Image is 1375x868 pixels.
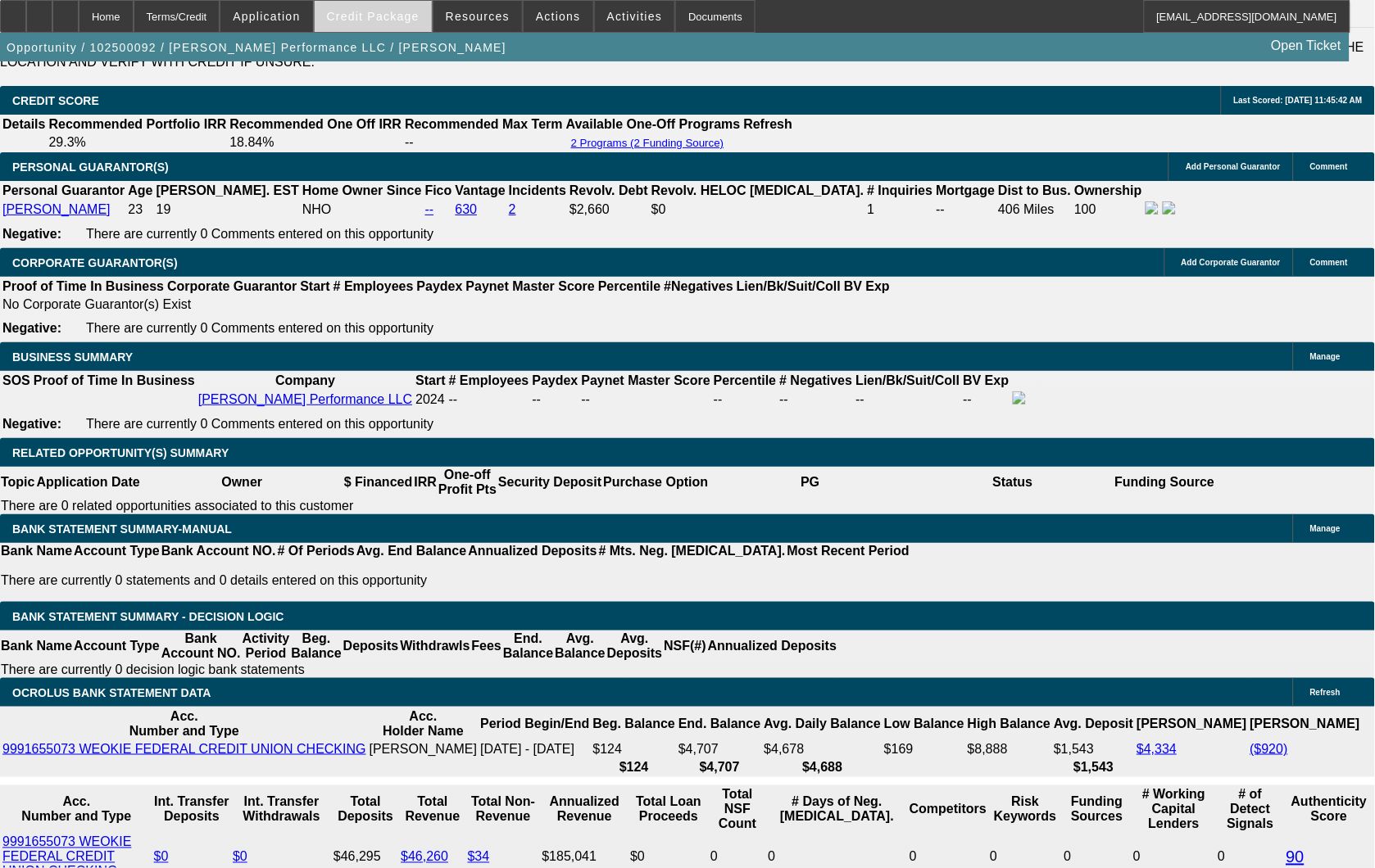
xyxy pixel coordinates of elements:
[425,183,452,197] b: Fico
[404,134,564,151] td: --
[963,391,1010,409] td: --
[710,787,765,833] th: Sum of the Total NSF Count and Total Overdraft Fee Count from Ocrolus
[198,392,412,406] a: [PERSON_NAME] Performance LLC
[33,373,196,389] th: Proof of Time In Business
[1265,32,1348,60] a: Open Ticket
[2,278,165,295] th: Proof of Time In Business
[592,708,676,739] th: Beg. Balance
[2,296,897,313] td: No Corporate Guarantor(s) Exist
[714,373,776,387] b: Percentile
[999,183,1072,197] b: Dist to Bus.
[2,116,46,133] th: Details
[1250,742,1288,756] a: ($920)
[1132,787,1215,833] th: # Working Capital Lenders
[709,467,911,498] th: PG
[883,708,965,739] th: Low Balance
[12,686,211,699] span: OCROLUS BANK STATEMENT DATA
[912,467,1114,498] th: Status
[48,116,227,133] th: Recommended Portfolio IRR
[1310,258,1348,267] span: Comment
[1114,467,1216,498] th: Funding Source
[883,741,965,757] td: $169
[565,116,742,133] th: Available One-Off Programs
[989,787,1061,833] th: Risk Keywords
[844,279,890,293] b: BV Exp
[2,417,61,431] b: Negative:
[1163,201,1176,215] img: linkedin-icon.png
[415,391,446,409] td: 2024
[35,467,140,498] th: Application Date
[161,631,242,662] th: Bank Account NO.
[127,201,153,219] td: 23
[404,116,564,133] th: Recommended Max Term
[275,373,335,387] b: Company
[936,201,996,219] td: --
[242,631,291,662] th: Activity Period
[1053,708,1134,739] th: Avg. Deposit
[1053,741,1134,757] td: $1,543
[767,787,907,833] th: # Days of Neg. [MEDICAL_DATA].
[2,202,111,216] a: [PERSON_NAME]
[399,631,470,662] th: Withdrawls
[220,1,312,32] button: Application
[2,787,152,833] th: Acc. Number and Type
[300,279,329,293] b: Start
[909,787,987,833] th: Competitors
[1073,201,1143,219] td: 100
[663,631,707,662] th: NSF(#)
[167,279,297,293] b: Corporate Guarantor
[456,183,506,197] b: Vantage
[678,741,761,757] td: $4,707
[12,610,284,623] span: Bank Statement Summary - Decision Logic
[1146,201,1159,215] img: facebook-icon.png
[502,631,554,662] th: End. Balance
[964,373,1010,387] b: BV Exp
[415,373,445,387] b: Start
[154,850,169,864] a: $0
[1234,96,1363,105] span: Last Scored: [DATE] 11:45:42 AM
[629,787,708,833] th: Total Loan Proceeds
[651,183,864,197] b: Revolv. HELOC [MEDICAL_DATA].
[2,742,366,756] a: 9991655073 WEOKIE FEDERAL CREDIT UNION CHECKING
[333,787,398,833] th: Total Deposits
[1,573,910,588] p: There are currently 0 statements and 0 details entered on this opportunity
[369,741,479,757] td: [PERSON_NAME]
[2,373,31,389] th: SOS
[566,136,729,150] button: 2 Programs (2 Funding Source)
[737,279,841,293] b: Lien/Bk/Suit/Coll
[449,373,529,387] b: # Employees
[554,631,606,662] th: Avg. Balance
[327,10,420,23] span: Credit Package
[866,201,933,219] td: 1
[48,134,227,151] td: 29.3%
[998,201,1073,219] td: 406 Miles
[1286,787,1373,833] th: Authenticity Score
[509,202,516,216] a: 2
[302,201,423,219] td: NHO
[967,741,1051,757] td: $8,888
[413,467,438,498] th: IRR
[524,1,593,32] button: Actions
[7,41,506,54] span: Opportunity / 102500092 / [PERSON_NAME] Performance LLC / [PERSON_NAME]
[582,392,710,407] div: --
[542,787,629,833] th: Annualized Revenue
[277,543,356,559] th: # Of Periods
[532,391,579,409] td: --
[714,392,776,407] div: --
[1250,708,1361,739] th: [PERSON_NAME]
[595,1,675,32] button: Activities
[233,10,300,23] span: Application
[334,279,414,293] b: # Employees
[343,631,400,662] th: Deposits
[855,391,960,409] td: --
[466,279,595,293] b: Paynet Master Score
[449,392,458,406] span: --
[156,201,300,219] td: 19
[86,321,433,335] span: There are currently 0 Comments entered on this opportunity
[12,350,133,364] span: BUSINESS SUMMARY
[128,183,152,197] b: Age
[1310,524,1341,533] span: Manage
[1310,352,1341,361] span: Manage
[764,759,883,775] th: $4,688
[1310,162,1348,171] span: Comment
